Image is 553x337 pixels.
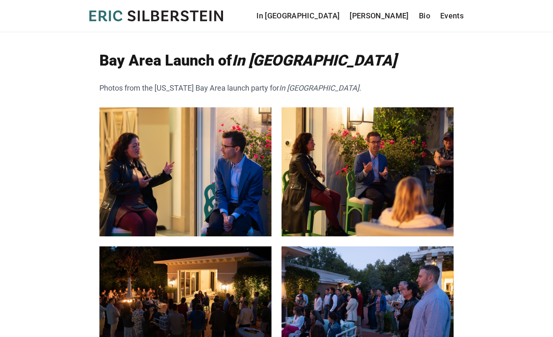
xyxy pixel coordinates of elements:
a: Events [440,10,464,22]
a: [PERSON_NAME] [350,10,409,22]
a: In [GEOGRAPHIC_DATA] [256,10,340,22]
img: Cindy Alvarez and Eric Silberstein discuss In Berlin [99,107,271,236]
em: In [GEOGRAPHIC_DATA] [279,84,359,92]
em: In [GEOGRAPHIC_DATA] [232,52,396,69]
h1: Bay Area Launch of [99,52,454,69]
a: Bio [419,10,430,22]
img: Cindy Alvarez and Eric Silberstein discuss In Berlin [282,107,454,236]
p: Photos from the [US_STATE] Bay Area launch party for . [99,82,420,94]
